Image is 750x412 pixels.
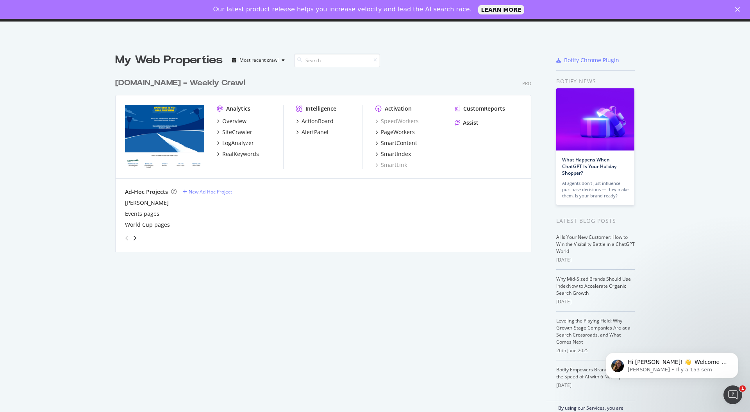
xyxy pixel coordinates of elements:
a: CustomReports [455,105,505,113]
div: AI agents don’t just influence purchase decisions — they make them. Is your brand ready? [562,180,629,199]
a: SmartLink [375,161,407,169]
input: Search [294,54,380,67]
div: Botify Chrome Plugin [564,56,619,64]
a: AI Is Your New Customer: How to Win the Visibility Battle in a ChatGPT World [556,234,635,254]
a: AlertPanel [296,128,329,136]
a: SmartIndex [375,150,411,158]
a: PageWorkers [375,128,415,136]
div: CustomReports [463,105,505,113]
div: RealKeywords [222,150,259,158]
div: Analytics [226,105,250,113]
div: Latest Blog Posts [556,217,635,225]
a: Assist [455,119,479,127]
a: Botify Chrome Plugin [556,56,619,64]
div: Activation [385,105,412,113]
div: Our latest product release helps you increase velocity and lead the AI search race. [213,5,472,13]
button: Most recent crawl [229,54,288,66]
div: [DATE] [556,256,635,263]
a: SiteCrawler [217,128,252,136]
a: SpeedWorkers [375,117,419,125]
a: Leveling the Playing Field: Why Growth-Stage Companies Are at a Search Crossroads, and What Comes... [556,317,630,345]
a: Why Mid-Sized Brands Should Use IndexNow to Accelerate Organic Search Growth [556,276,631,296]
a: Overview [217,117,246,125]
a: LEARN MORE [478,5,525,14]
div: My Web Properties [115,52,223,68]
img: sportsbet.com.au [125,105,204,168]
a: [PERSON_NAME] [125,199,169,207]
div: [DOMAIN_NAME] - Weekly Crawl [115,77,245,89]
a: RealKeywords [217,150,259,158]
div: ActionBoard [302,117,334,125]
div: grid [115,68,537,252]
div: PageWorkers [381,128,415,136]
div: LogAnalyzer [222,139,254,147]
iframe: Intercom live chat [723,385,742,404]
iframe: Intercom notifications message [594,336,750,391]
div: Fermer [735,7,743,12]
div: SmartIndex [381,150,411,158]
a: [DOMAIN_NAME] - Weekly Crawl [115,77,248,89]
div: Pro [522,80,531,87]
div: SiteCrawler [222,128,252,136]
a: What Happens When ChatGPT Is Your Holiday Shopper? [562,156,616,176]
div: angle-right [132,234,137,242]
div: Intelligence [305,105,336,113]
a: LogAnalyzer [217,139,254,147]
div: Botify news [556,77,635,86]
span: 1 [739,385,746,392]
a: World Cup pages [125,221,170,229]
div: New Ad-Hoc Project [189,188,232,195]
div: Ad-Hoc Projects [125,188,168,196]
div: 26th June 2025 [556,347,635,354]
div: [DATE] [556,298,635,305]
div: Overview [222,117,246,125]
a: New Ad-Hoc Project [183,188,232,195]
div: angle-left [122,232,132,244]
a: Botify Empowers Brands to Move at the Speed of AI with 6 New Updates [556,366,634,380]
img: What Happens When ChatGPT Is Your Holiday Shopper? [556,88,634,150]
div: Assist [463,119,479,127]
div: Most recent crawl [239,58,279,63]
a: SmartContent [375,139,417,147]
div: [DATE] [556,382,635,389]
div: AlertPanel [302,128,329,136]
a: Events pages [125,210,159,218]
div: SmartContent [381,139,417,147]
a: ActionBoard [296,117,334,125]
